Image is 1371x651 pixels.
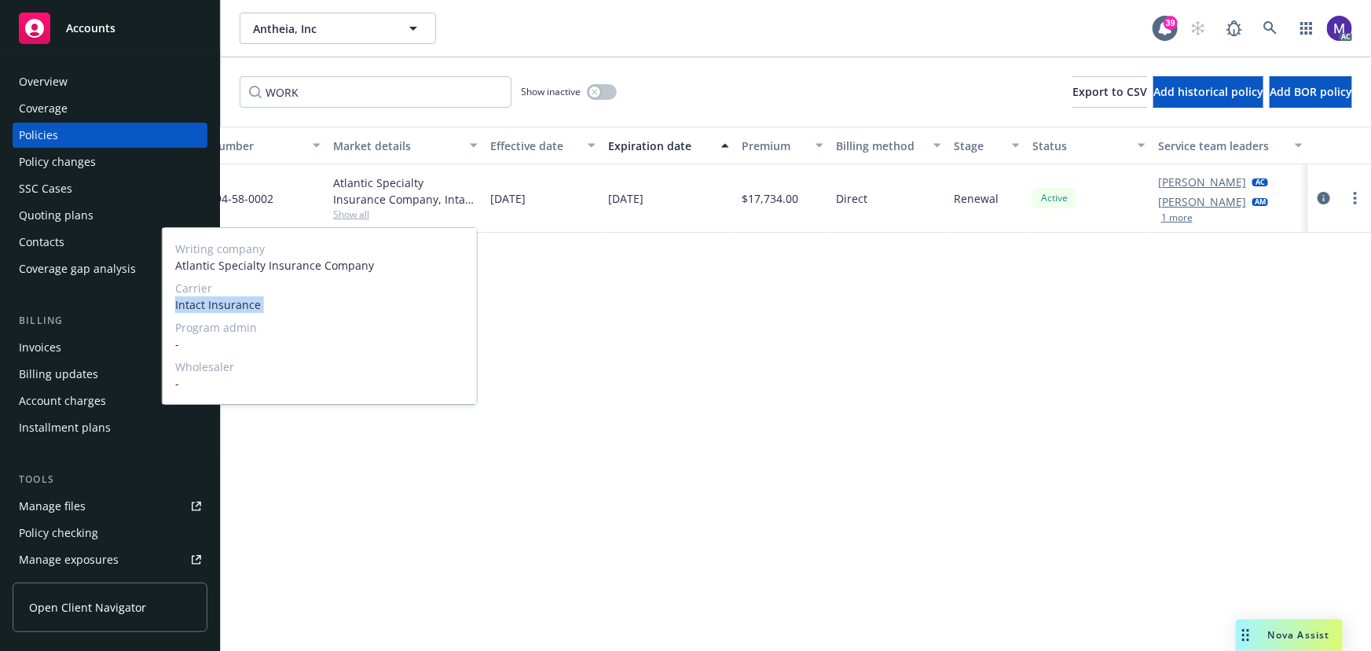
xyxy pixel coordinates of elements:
[1153,84,1263,99] span: Add historical policy
[735,127,830,164] button: Premium
[13,335,207,360] a: Invoices
[19,149,96,175] div: Policy changes
[240,76,511,108] input: Filter by keyword...
[1270,76,1352,108] button: Add BOR policy
[19,362,98,387] div: Billing updates
[333,175,478,208] div: Atlantic Specialty Insurance Company, Intact Insurance
[19,520,98,546] div: Policy checking
[13,69,207,94] a: Overview
[1072,76,1147,108] button: Export to CSV
[13,96,207,121] a: Coverage
[13,203,207,228] a: Quoting plans
[1255,13,1286,44] a: Search
[484,127,602,164] button: Effective date
[19,335,61,360] div: Invoices
[1164,16,1178,30] div: 39
[19,388,106,414] div: Account charges
[490,190,526,207] span: [DATE]
[19,96,68,121] div: Coverage
[1291,13,1322,44] a: Switch app
[13,123,207,148] a: Policies
[948,127,1026,164] button: Stage
[836,190,867,207] span: Direct
[19,69,68,94] div: Overview
[66,22,115,35] span: Accounts
[1236,620,1343,651] button: Nova Assist
[1270,84,1352,99] span: Add BOR policy
[742,190,798,207] span: $17,734.00
[175,241,464,257] span: Writing company
[836,138,924,154] div: Billing method
[1158,138,1285,154] div: Service team leaders
[176,138,303,154] div: Policy number
[13,494,207,519] a: Manage files
[175,336,464,352] span: -
[1153,76,1263,108] button: Add historical policy
[1158,174,1246,190] a: [PERSON_NAME]
[1236,620,1256,651] div: Drag to move
[175,319,464,336] span: Program admin
[13,388,207,414] a: Account charges
[1039,191,1070,205] span: Active
[19,230,64,255] div: Contacts
[175,296,464,313] span: Intact Insurance
[608,138,712,154] div: Expiration date
[19,123,58,148] div: Policies
[1032,138,1128,154] div: Status
[13,520,207,546] a: Policy checking
[1268,628,1330,642] span: Nova Assist
[175,257,464,274] span: Atlantic Specialty Insurance Company
[521,85,581,98] span: Show inactive
[954,190,999,207] span: Renewal
[954,138,1003,154] div: Stage
[1219,13,1250,44] a: Report a Bug
[602,127,735,164] button: Expiration date
[19,494,86,519] div: Manage files
[13,230,207,255] a: Contacts
[13,149,207,175] a: Policy changes
[1158,193,1246,210] a: [PERSON_NAME]
[253,20,389,37] span: Antheia, Inc
[19,256,136,281] div: Coverage gap analysis
[1346,189,1365,208] a: more
[490,138,578,154] div: Effective date
[175,280,464,296] span: Carrier
[1026,127,1152,164] button: Status
[19,415,111,440] div: Installment plans
[13,176,207,201] a: SSC Cases
[176,190,273,207] span: 406-04-94-58-0002
[1314,189,1333,208] a: circleInformation
[742,138,806,154] div: Premium
[240,13,436,44] button: Antheia, Inc
[13,256,207,281] a: Coverage gap analysis
[1182,13,1214,44] a: Start snowing
[170,127,327,164] button: Policy number
[175,359,464,375] span: Wholesaler
[29,599,146,616] span: Open Client Navigator
[1161,213,1193,223] button: 1 more
[830,127,948,164] button: Billing method
[327,127,484,164] button: Market details
[175,375,464,392] span: -
[1072,84,1147,99] span: Export to CSV
[1327,16,1352,41] img: photo
[19,203,93,228] div: Quoting plans
[333,138,460,154] div: Market details
[13,313,207,329] div: Billing
[13,547,207,572] a: Manage exposures
[13,472,207,487] div: Tools
[608,190,643,207] span: [DATE]
[19,547,119,572] div: Manage exposures
[13,415,207,440] a: Installment plans
[1152,127,1309,164] button: Service team leaders
[19,176,72,201] div: SSC Cases
[13,6,207,50] a: Accounts
[333,208,478,221] span: Show all
[13,362,207,387] a: Billing updates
